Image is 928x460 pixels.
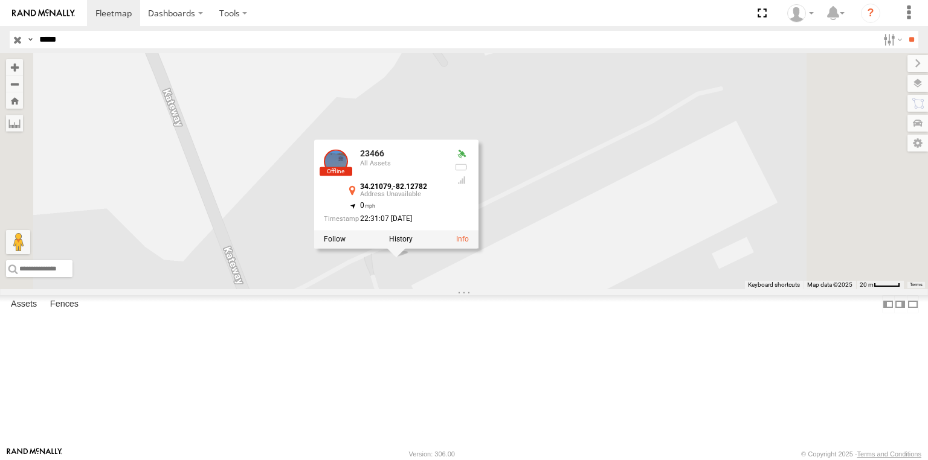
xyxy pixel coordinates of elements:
div: No battery health information received from this device. [454,162,469,172]
label: Dock Summary Table to the Right [894,295,906,313]
a: Visit our Website [7,448,62,460]
label: Realtime tracking of Asset [324,235,346,243]
div: 23466 [360,149,445,158]
label: Hide Summary Table [907,295,919,313]
div: Valid GPS Fix [454,149,469,159]
a: Terms and Conditions [857,450,921,458]
label: Fences [44,296,85,313]
button: Zoom Home [6,92,23,109]
label: Measure [6,115,23,132]
div: Last Event GSM Signal Strength [454,176,469,185]
label: Dock Summary Table to the Left [882,295,894,313]
label: Search Query [25,31,35,48]
span: 0 [360,202,375,210]
label: Assets [5,296,43,313]
div: © Copyright 2025 - [801,450,921,458]
strong: -82.12782 [393,182,427,191]
img: rand-logo.svg [12,9,75,18]
div: All Assets [360,160,445,167]
strong: 34.21079 [360,182,391,191]
i: ? [861,4,880,23]
button: Zoom out [6,75,23,92]
a: Terms (opens in new tab) [910,283,923,287]
span: 20 m [860,281,874,288]
div: Sardor Khadjimedov [783,4,818,22]
button: Drag Pegman onto the map to open Street View [6,230,30,254]
button: Map Scale: 20 m per 40 pixels [856,281,904,289]
div: , [360,183,445,198]
span: Map data ©2025 [807,281,852,288]
label: Search Filter Options [878,31,904,48]
label: View Asset History [389,235,413,243]
div: Date/time of location update [324,215,445,223]
label: Map Settings [907,135,928,152]
div: Version: 306.00 [409,450,455,458]
a: View Asset Details [456,235,469,243]
button: Keyboard shortcuts [748,281,800,289]
button: Zoom in [6,59,23,75]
